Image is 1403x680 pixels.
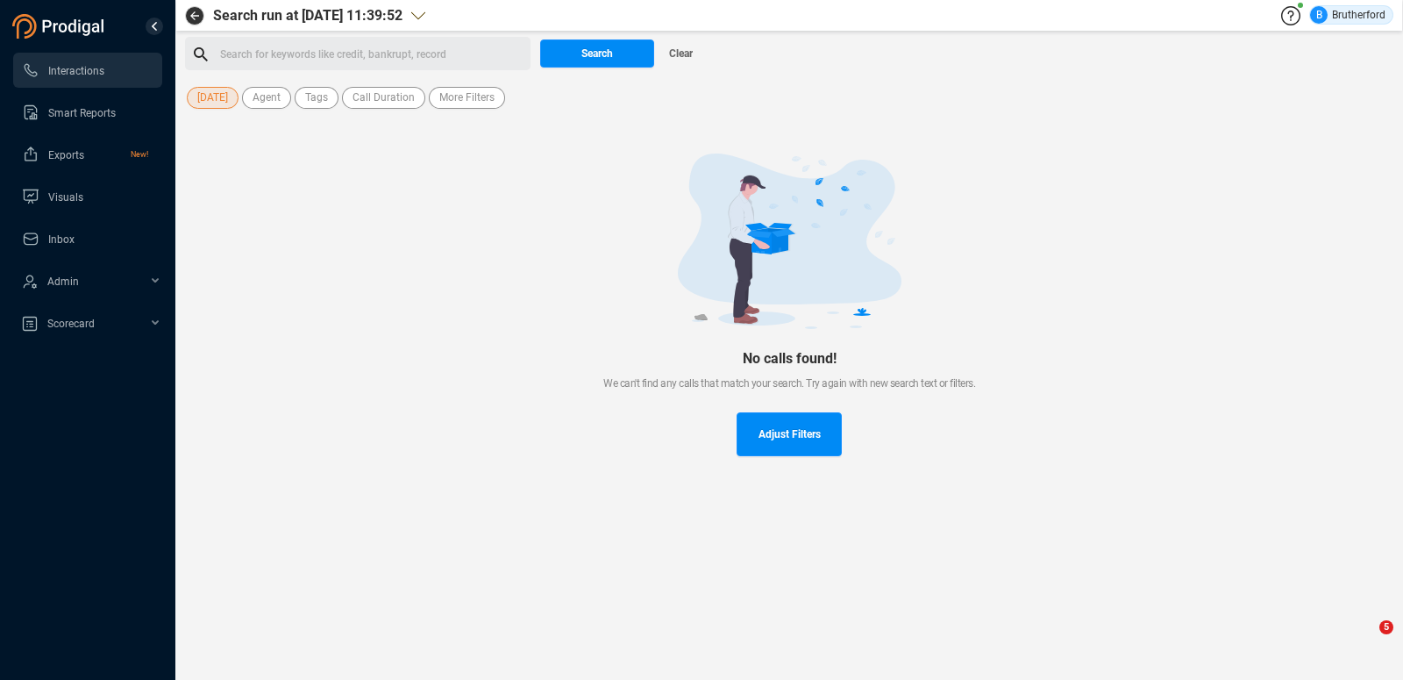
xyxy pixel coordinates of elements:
button: Agent [242,87,291,109]
button: [DATE] [187,87,239,109]
span: New! [131,137,148,172]
li: Inbox [13,221,162,256]
li: Exports [13,137,162,172]
li: Visuals [13,179,162,214]
a: ExportsNew! [22,137,148,172]
button: Adjust Filters [737,412,842,456]
a: Smart Reports [22,95,148,130]
button: More Filters [429,87,505,109]
span: [DATE] [197,87,228,109]
li: Interactions [13,53,162,88]
span: Admin [47,276,79,288]
button: Search [540,39,654,68]
span: Scorecard [47,318,95,330]
div: We can't find any calls that match your search. Try again with new search text or filters. [213,376,1365,391]
span: Inbox [48,233,75,246]
span: Clear [669,39,693,68]
iframe: Intercom live chat [1343,620,1385,662]
a: Visuals [22,179,148,214]
span: Search [581,39,613,68]
a: Interactions [22,53,148,88]
button: Clear [654,39,707,68]
span: Smart Reports [48,107,116,119]
span: Search run at [DATE] 11:39:52 [213,5,402,26]
span: Visuals [48,191,83,204]
span: 5 [1379,620,1393,634]
span: Interactions [48,65,104,77]
span: B [1316,6,1322,24]
span: Exports [48,149,84,161]
button: Tags [295,87,338,109]
img: prodigal-logo [12,14,109,39]
div: Brutherford [1310,6,1385,24]
span: Tags [305,87,328,109]
span: Agent [253,87,281,109]
span: Adjust Filters [758,412,821,456]
a: Inbox [22,221,148,256]
span: More Filters [439,87,495,109]
button: Call Duration [342,87,425,109]
span: Call Duration [353,87,415,109]
li: Smart Reports [13,95,162,130]
div: No calls found! [213,350,1365,367]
